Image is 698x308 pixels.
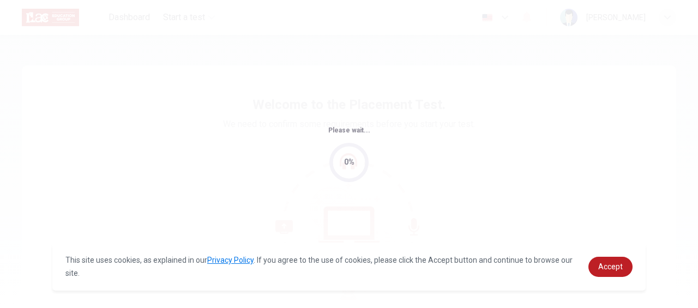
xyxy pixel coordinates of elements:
[588,257,633,277] a: dismiss cookie message
[207,256,254,264] a: Privacy Policy
[52,243,646,291] div: cookieconsent
[598,262,623,271] span: Accept
[65,256,573,277] span: This site uses cookies, as explained in our . If you agree to the use of cookies, please click th...
[328,126,370,134] span: Please wait...
[344,156,354,168] div: 0%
